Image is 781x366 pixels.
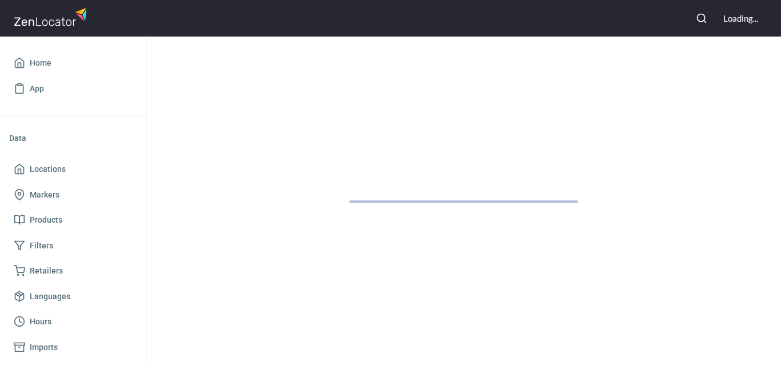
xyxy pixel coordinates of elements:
span: Products [30,213,62,227]
a: Filters [9,233,137,259]
span: App [30,82,44,96]
a: App [9,76,137,102]
a: Imports [9,335,137,360]
span: Hours [30,315,51,329]
a: Markers [9,182,137,208]
span: Home [30,56,51,70]
a: Languages [9,284,137,309]
img: zenlocator [14,5,90,29]
a: Products [9,207,137,233]
a: Locations [9,156,137,182]
span: Locations [30,162,66,176]
a: Retailers [9,258,137,284]
span: Filters [30,239,53,253]
li: Data [9,124,137,152]
span: Markers [30,188,59,202]
a: Home [9,50,137,76]
div: Loading... [723,13,758,25]
span: Retailers [30,264,63,278]
a: Hours [9,309,137,335]
span: Imports [30,340,58,355]
span: Languages [30,289,70,304]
